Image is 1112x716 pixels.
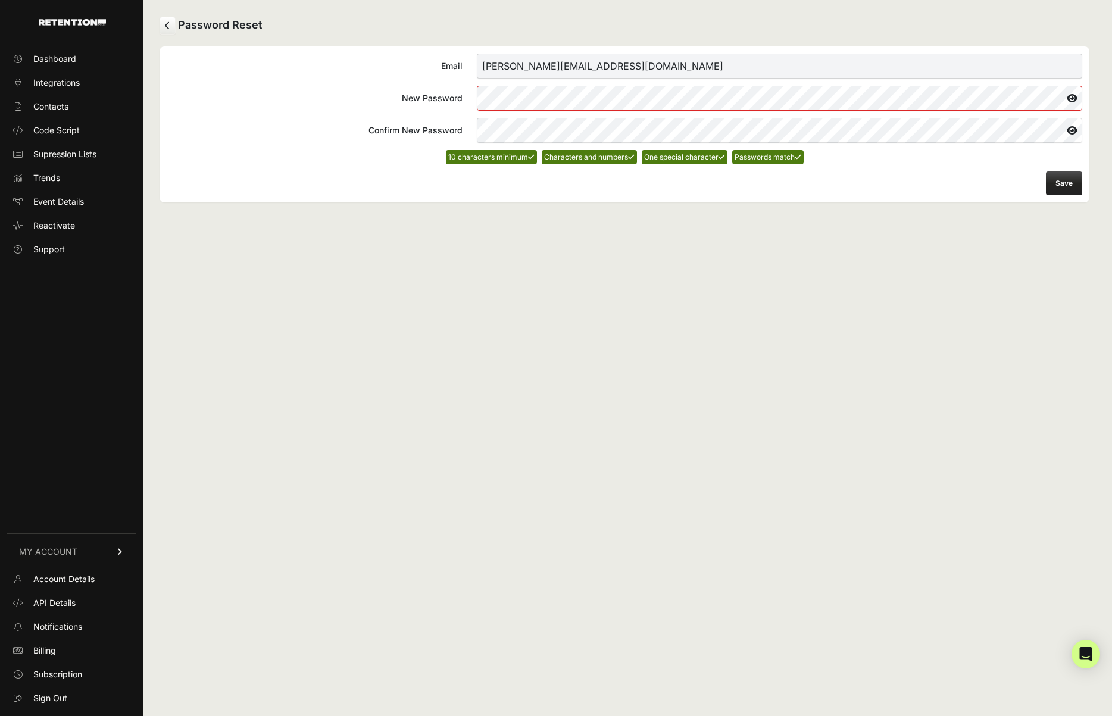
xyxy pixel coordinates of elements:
div: Open Intercom Messenger [1072,640,1100,668]
span: Account Details [33,573,95,585]
button: Save [1046,171,1082,195]
input: Email [477,54,1082,79]
input: New Password [477,86,1082,111]
span: Support [33,243,65,255]
span: Event Details [33,196,84,208]
a: Contacts [7,97,136,116]
span: Contacts [33,101,68,112]
span: Billing [33,645,56,656]
a: Dashboard [7,49,136,68]
a: Subscription [7,665,136,684]
li: Characters and numbers [542,150,637,164]
span: Trends [33,172,60,184]
div: Confirm New Password [167,124,463,136]
span: Reactivate [33,220,75,232]
a: Trends [7,168,136,187]
span: Supression Lists [33,148,96,160]
div: Email [167,60,463,72]
span: Integrations [33,77,80,89]
span: Notifications [33,621,82,633]
input: Confirm New Password [477,118,1082,143]
a: MY ACCOUNT [7,533,136,570]
a: Billing [7,641,136,660]
li: Passwords match [732,150,804,164]
li: 10 characters minimum [446,150,537,164]
div: New Password [167,92,463,104]
li: One special character [642,150,727,164]
span: Code Script [33,124,80,136]
span: Subscription [33,668,82,680]
a: API Details [7,593,136,612]
a: Supression Lists [7,145,136,164]
a: Account Details [7,570,136,589]
a: Reactivate [7,216,136,235]
a: Event Details [7,192,136,211]
a: Notifications [7,617,136,636]
span: Sign Out [33,692,67,704]
a: Support [7,240,136,259]
span: API Details [33,597,76,609]
span: Dashboard [33,53,76,65]
a: Integrations [7,73,136,92]
img: Retention.com [39,19,106,26]
span: MY ACCOUNT [19,546,77,558]
a: Sign Out [7,689,136,708]
a: Code Script [7,121,136,140]
h2: Password Reset [160,17,1089,35]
